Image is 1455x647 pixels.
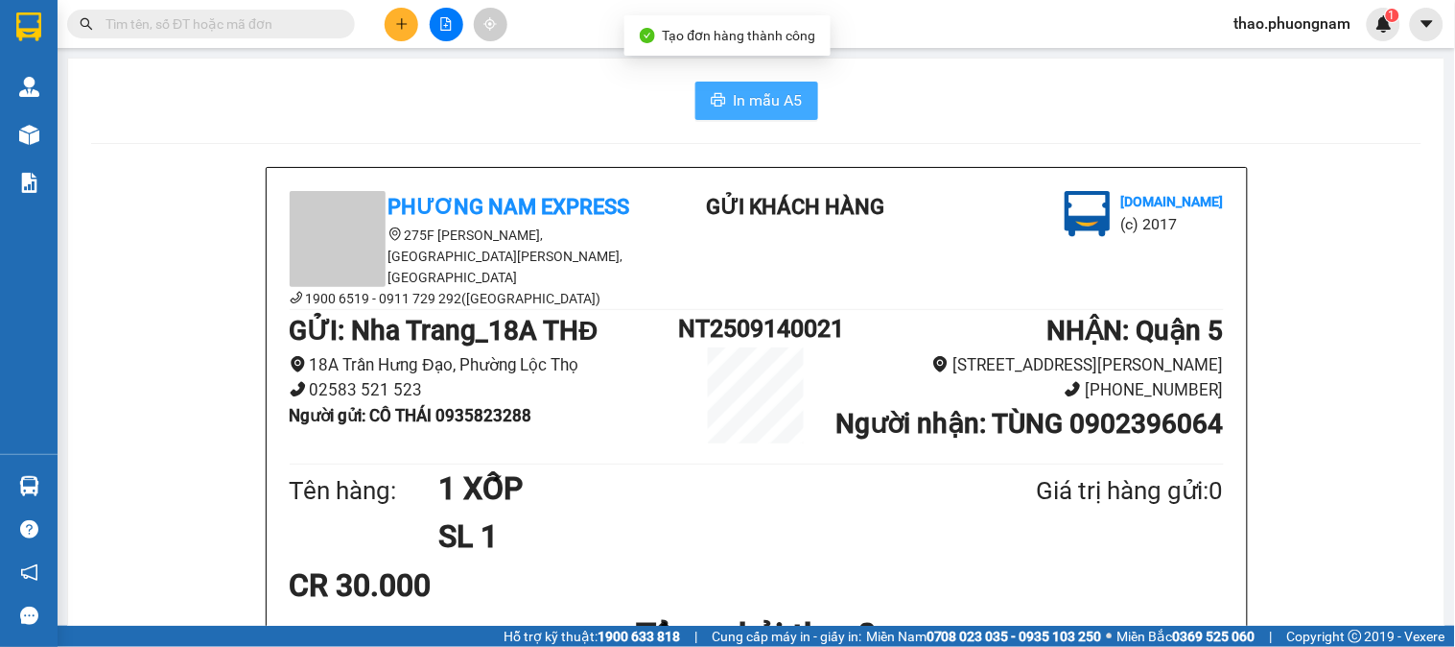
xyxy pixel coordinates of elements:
[1389,9,1396,22] span: 1
[712,626,861,647] span: Cung cấp máy in - giấy in:
[208,24,254,70] img: logo.jpg
[640,28,655,43] span: check-circle
[695,82,818,120] button: printerIn mẫu A5
[290,352,679,378] li: 18A Trần Hưng Đạo, Phường Lộc Thọ
[20,563,38,582] span: notification
[1173,629,1256,644] strong: 0369 525 060
[19,125,39,145] img: warehouse-icon
[1270,626,1273,647] span: |
[290,225,635,288] li: 275F [PERSON_NAME], [GEOGRAPHIC_DATA][PERSON_NAME], [GEOGRAPHIC_DATA]
[1065,191,1111,237] img: logo.jpg
[290,562,598,610] div: CR 30.000
[711,92,726,110] span: printer
[19,476,39,496] img: warehouse-icon
[927,629,1102,644] strong: 0708 023 035 - 0935 103 250
[80,17,93,31] span: search
[290,356,306,372] span: environment
[1410,8,1443,41] button: caret-down
[1419,15,1436,33] span: caret-down
[20,520,38,539] span: question-circle
[290,315,598,347] b: GỬI : Nha Trang_18A THĐ
[1046,315,1223,347] b: NHẬN : Quận 5
[16,12,41,41] img: logo-vxr
[290,381,306,397] span: phone
[1375,15,1393,33] img: icon-new-feature
[1386,9,1399,22] sup: 1
[19,173,39,193] img: solution-icon
[834,377,1224,403] li: [PHONE_NUMBER]
[504,626,680,647] span: Hỗ trợ kỹ thuật:
[598,629,680,644] strong: 1900 633 818
[438,465,943,513] h1: 1 XỐP
[290,471,439,511] div: Tên hàng:
[439,17,453,31] span: file-add
[663,28,816,43] span: Tạo đơn hàng thành công
[1120,194,1223,209] b: [DOMAIN_NAME]
[118,28,190,118] b: Gửi khách hàng
[834,352,1224,378] li: [STREET_ADDRESS][PERSON_NAME]
[290,288,635,309] li: 1900 6519 - 0911 729 292([GEOGRAPHIC_DATA])
[1219,12,1367,36] span: thao.phuongnam
[866,626,1102,647] span: Miền Nam
[438,513,943,561] h1: SL 1
[290,291,303,304] span: phone
[385,8,418,41] button: plus
[290,406,532,425] b: Người gửi : CÔ THÁI 0935823288
[943,471,1223,511] div: Giá trị hàng gửi: 0
[932,356,949,372] span: environment
[106,13,332,35] input: Tìm tên, số ĐT hoặc mã đơn
[20,607,38,625] span: message
[706,195,885,219] b: Gửi khách hàng
[388,195,630,219] b: Phương Nam Express
[395,17,409,31] span: plus
[430,8,463,41] button: file-add
[161,91,264,115] li: (c) 2017
[474,8,507,41] button: aim
[24,124,106,248] b: Phương Nam Express
[1107,633,1113,640] span: ⚪️
[1120,212,1223,236] li: (c) 2017
[694,626,697,647] span: |
[388,228,402,241] span: environment
[1117,626,1256,647] span: Miền Bắc
[161,73,264,88] b: [DOMAIN_NAME]
[734,88,803,112] span: In mẫu A5
[290,377,679,403] li: 02583 521 523
[678,310,833,347] h1: NT2509140021
[19,77,39,97] img: warehouse-icon
[483,17,497,31] span: aim
[835,408,1223,440] b: Người nhận : TÙNG 0902396064
[1065,381,1081,397] span: phone
[1349,630,1362,643] span: copyright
